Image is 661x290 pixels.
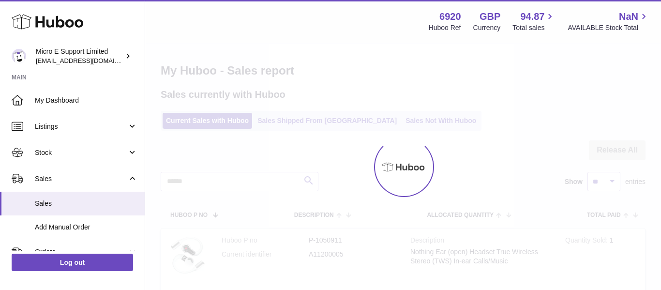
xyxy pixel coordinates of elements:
strong: 6920 [439,10,461,23]
span: AVAILABLE Stock Total [568,23,649,32]
span: [EMAIL_ADDRESS][DOMAIN_NAME] [36,57,142,64]
strong: GBP [480,10,500,23]
a: 94.87 Total sales [512,10,556,32]
span: NaN [619,10,638,23]
img: contact@micropcsupport.com [12,49,26,63]
a: NaN AVAILABLE Stock Total [568,10,649,32]
span: Sales [35,199,137,208]
div: Currency [473,23,501,32]
span: Add Manual Order [35,223,137,232]
span: Sales [35,174,127,183]
span: 94.87 [520,10,544,23]
span: My Dashboard [35,96,137,105]
div: Huboo Ref [429,23,461,32]
a: Log out [12,254,133,271]
span: Stock [35,148,127,157]
span: Listings [35,122,127,131]
span: Total sales [512,23,556,32]
div: Micro E Support Limited [36,47,123,65]
span: Orders [35,247,127,257]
